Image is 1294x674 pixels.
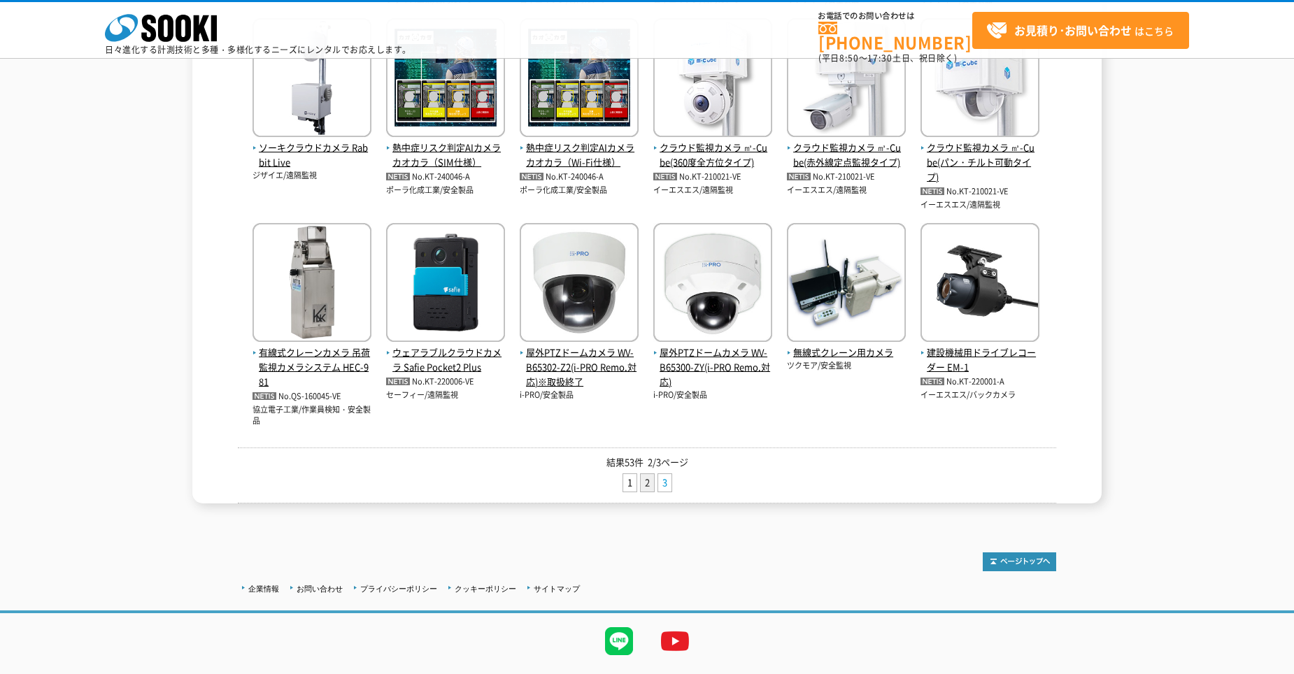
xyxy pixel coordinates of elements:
[653,127,772,170] a: クラウド監視カメラ ㎥-Cube(360度全方位タイプ)
[787,360,906,372] p: ツクモア/安全監視
[386,375,505,389] p: No.KT-220006-VE
[591,613,647,669] img: LINE
[920,389,1039,401] p: イーエスエス/バックカメラ
[787,141,906,170] span: クラウド監視カメラ ㎥-Cube(赤外線定点監視タイプ)
[520,170,639,185] p: No.KT-240046-A
[386,185,505,196] p: ポーラ化成工業/安全製品
[920,127,1039,185] a: クラウド監視カメラ ㎥-Cube(パン・チルト可動タイプ)
[105,45,411,54] p: 日々進化する計測技術と多種・多様化するニーズにレンタルでお応えします。
[920,375,1039,389] p: No.KT-220001-A
[653,141,772,170] span: クラウド監視カメラ ㎥-Cube(360度全方位タイプ)
[623,474,637,492] a: 1
[520,331,639,389] a: 屋外PTZドームカメラ WV-B65302-Z2(i-PRO Remo.対応)※取扱終了
[386,141,505,170] span: 熱中症リスク判定AIカメラ カオカラ（SIM仕様）
[253,223,371,345] img: HEC-981
[455,585,516,593] a: クッキーポリシー
[653,185,772,196] p: イーエスエス/遠隔監視
[920,141,1039,184] span: クラウド監視カメラ ㎥-Cube(パン・チルト可動タイプ)
[972,12,1189,49] a: お見積り･お問い合わせはこちら
[787,331,906,361] a: 無線式クレーン用カメラ
[839,52,859,64] span: 8:50
[653,345,772,389] span: 屋外PTZドームカメラ WV-B65300-ZY(i-PRO Remo.対応)
[653,331,772,389] a: 屋外PTZドームカメラ WV-B65300-ZY(i-PRO Remo.対応)
[787,345,906,360] span: 無線式クレーン用カメラ
[653,389,772,401] p: i-PRO/安全製品
[520,141,639,170] span: 熱中症リスク判定AIカメラ カオカラ（Wi-Fi仕様）
[920,223,1039,345] img: EM-1
[867,52,893,64] span: 17:30
[658,474,671,492] a: 3
[253,170,371,182] p: ジザイエ/遠隔監視
[534,585,580,593] a: サイトマップ
[520,223,639,345] img: WV-B65302-Z2(i-PRO Remo.対応)※取扱終了
[653,170,772,185] p: No.KT-210021-VE
[520,127,639,170] a: 熱中症リスク判定AIカメラ カオカラ（Wi-Fi仕様）
[386,170,505,185] p: No.KT-240046-A
[253,331,371,389] a: 有線式クレーンカメラ 吊荷監視カメラシステム HEC-981
[787,170,906,185] p: No.KT-210021-VE
[983,552,1056,571] img: トップページへ
[253,18,371,141] img: Rabbit Live
[253,345,371,389] span: 有線式クレーンカメラ 吊荷監視カメラシステム HEC-981
[818,52,957,64] span: (平日 ～ 土日、祝日除く)
[297,585,343,593] a: お問い合わせ
[1014,22,1132,38] strong: お見積り･お問い合わせ
[253,127,371,170] a: ソーキクラウドカメラ Rabbit Live
[920,345,1039,375] span: 建設機械用ドライブレコーダー EM-1
[640,473,655,492] li: 2
[238,455,1056,470] p: 結果53件 2/3ページ
[920,185,1039,199] p: No.KT-210021-VE
[787,18,906,141] img: ㎥-Cube(赤外線定点監視タイプ)
[787,127,906,170] a: クラウド監視カメラ ㎥-Cube(赤外線定点監視タイプ)
[386,345,505,375] span: ウェアラブルクラウドカメラ Safie Pocket2 Plus
[253,404,371,427] p: 協立電子工業/作業員検知・安全製品
[920,331,1039,375] a: 建設機械用ドライブレコーダー EM-1
[818,12,972,20] span: お電話でのお問い合わせは
[647,613,703,669] img: YouTube
[386,331,505,375] a: ウェアラブルクラウドカメラ Safie Pocket2 Plus
[818,22,972,50] a: [PHONE_NUMBER]
[386,223,505,345] img: Safie Pocket2 Plus
[520,345,639,389] span: 屋外PTZドームカメラ WV-B65302-Z2(i-PRO Remo.対応)※取扱終了
[520,389,639,401] p: i-PRO/安全製品
[653,223,772,345] img: WV-B65300-ZY(i-PRO Remo.対応)
[520,18,639,141] img: カオカラ（Wi-Fi仕様）
[253,141,371,170] span: ソーキクラウドカメラ Rabbit Live
[520,185,639,196] p: ポーラ化成工業/安全製品
[386,389,505,401] p: セーフィー/遠隔監視
[386,18,505,141] img: カオカラ（SIM仕様）
[248,585,279,593] a: 企業情報
[986,20,1174,41] span: はこちら
[653,18,772,141] img: ㎥-Cube(360度全方位タイプ)
[253,389,371,404] p: No.QS-160045-VE
[920,18,1039,141] img: ㎥-Cube(パン・チルト可動タイプ)
[920,199,1039,211] p: イーエスエス/遠隔監視
[386,127,505,170] a: 熱中症リスク判定AIカメラ カオカラ（SIM仕様）
[360,585,437,593] a: プライバシーポリシー
[787,185,906,196] p: イーエスエス/遠隔監視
